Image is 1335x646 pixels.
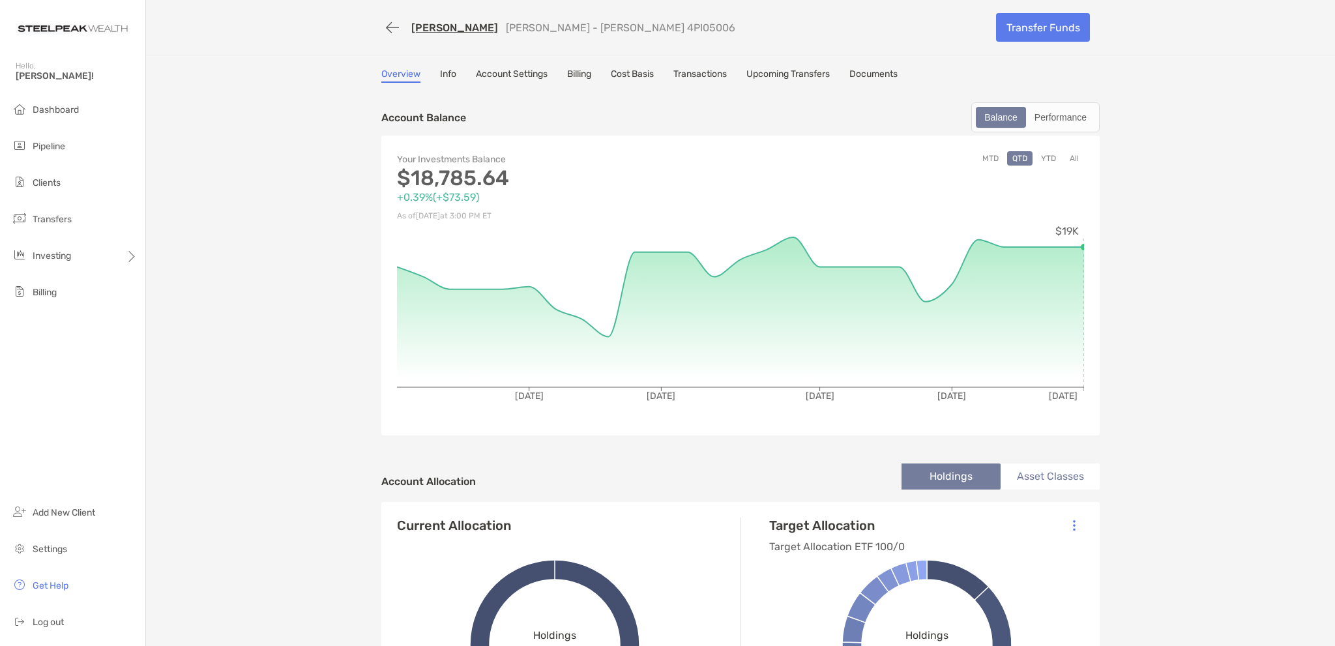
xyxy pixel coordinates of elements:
[971,102,1100,132] div: segmented control
[33,250,71,261] span: Investing
[397,208,741,224] p: As of [DATE] at 3:00 PM ET
[381,110,466,126] p: Account Balance
[411,22,498,34] a: [PERSON_NAME]
[533,629,576,641] span: Holdings
[506,22,735,34] p: [PERSON_NAME] - [PERSON_NAME] 4PI05006
[1007,151,1033,166] button: QTD
[397,170,741,186] p: $18,785.64
[33,104,79,115] span: Dashboard
[16,5,130,52] img: Zoe Logo
[1073,520,1076,531] img: Icon List Menu
[1064,151,1084,166] button: All
[12,211,27,226] img: transfers icon
[381,68,420,83] a: Overview
[849,68,898,83] a: Documents
[12,247,27,263] img: investing icon
[12,284,27,299] img: billing icon
[12,138,27,153] img: pipeline icon
[806,390,834,402] tspan: [DATE]
[476,68,548,83] a: Account Settings
[977,151,1004,166] button: MTD
[647,390,675,402] tspan: [DATE]
[902,463,1001,490] li: Holdings
[937,390,966,402] tspan: [DATE]
[673,68,727,83] a: Transactions
[769,538,905,555] p: Target Allocation ETF 100/0
[905,629,948,641] span: Holdings
[397,151,741,168] p: Your Investments Balance
[16,70,138,81] span: [PERSON_NAME]!
[12,577,27,593] img: get-help icon
[33,544,67,555] span: Settings
[440,68,456,83] a: Info
[12,101,27,117] img: dashboard icon
[33,507,95,518] span: Add New Client
[567,68,591,83] a: Billing
[746,68,830,83] a: Upcoming Transfers
[1055,225,1079,237] tspan: $19K
[33,617,64,628] span: Log out
[12,504,27,520] img: add_new_client icon
[12,613,27,629] img: logout icon
[996,13,1090,42] a: Transfer Funds
[1049,390,1078,402] tspan: [DATE]
[381,475,476,488] h4: Account Allocation
[33,177,61,188] span: Clients
[33,287,57,298] span: Billing
[12,174,27,190] img: clients icon
[769,518,905,533] h4: Target Allocation
[397,518,511,533] h4: Current Allocation
[611,68,654,83] a: Cost Basis
[12,540,27,556] img: settings icon
[1001,463,1100,490] li: Asset Classes
[33,580,68,591] span: Get Help
[397,189,741,205] p: +0.39% ( +$73.59 )
[515,390,544,402] tspan: [DATE]
[1027,108,1094,126] div: Performance
[1036,151,1061,166] button: YTD
[977,108,1025,126] div: Balance
[33,214,72,225] span: Transfers
[33,141,65,152] span: Pipeline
